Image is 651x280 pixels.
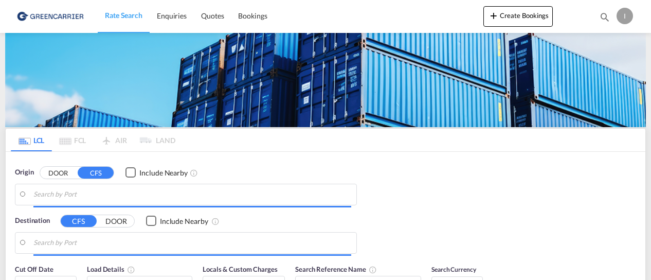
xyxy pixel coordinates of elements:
div: Include Nearby [139,168,188,178]
span: Rate Search [105,11,142,20]
span: Quotes [201,11,224,20]
div: I [617,8,633,24]
div: Include Nearby [160,216,208,226]
md-pagination-wrapper: Use the left and right arrow keys to navigate between tabs [11,129,175,151]
span: Cut Off Date [15,265,53,273]
input: Search by Port [33,235,351,251]
md-icon: Unchecked: Ignores neighbouring ports when fetching rates.Checked : Includes neighbouring ports w... [211,217,220,225]
md-checkbox: Checkbox No Ink [125,167,188,178]
span: Locals & Custom Charges [203,265,278,273]
input: Search by Port [33,187,351,202]
span: Search Currency [431,266,476,273]
md-icon: Unchecked: Ignores neighbouring ports when fetching rates.Checked : Includes neighbouring ports w... [190,169,198,177]
md-icon: Your search will be saved by the below given name [369,266,377,274]
md-tab-item: LCL [11,129,52,151]
md-icon: icon-magnify [599,11,610,23]
button: DOOR [40,167,76,179]
span: Origin [15,167,33,178]
span: Search Reference Name [295,265,377,273]
div: icon-magnify [599,11,610,27]
span: Destination [15,216,50,226]
button: DOOR [98,215,134,227]
span: Bookings [238,11,267,20]
span: Load Details [87,265,135,273]
img: e39c37208afe11efa9cb1d7a6ea7d6f5.png [15,5,85,28]
img: GreenCarrierFCL_LCL.png [5,33,646,127]
md-icon: Chargeable Weight [127,266,135,274]
md-checkbox: Checkbox No Ink [146,216,208,226]
button: CFS [61,215,97,227]
span: Enquiries [157,11,187,20]
md-icon: icon-plus 400-fg [487,9,500,22]
button: icon-plus 400-fgCreate Bookings [483,6,553,27]
button: CFS [78,167,114,179]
